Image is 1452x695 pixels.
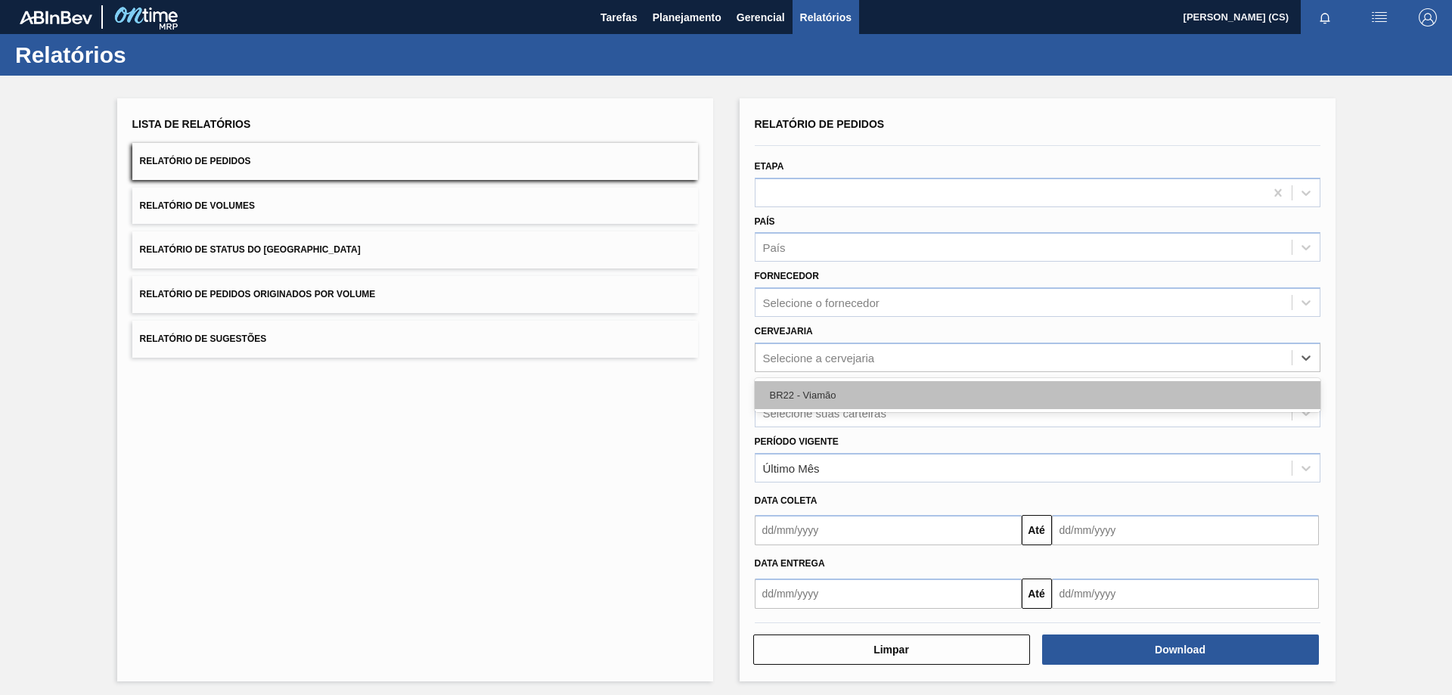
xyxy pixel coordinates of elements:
label: Cervejaria [755,326,813,337]
button: Limpar [753,634,1030,665]
span: Lista de Relatórios [132,118,251,130]
button: Relatório de Volumes [132,188,698,225]
span: Relatório de Sugestões [140,334,267,344]
input: dd/mm/yyyy [755,579,1022,609]
label: Período Vigente [755,436,839,447]
label: Etapa [755,161,784,172]
span: Relatório de Pedidos Originados por Volume [140,289,376,299]
input: dd/mm/yyyy [1052,515,1319,545]
label: Fornecedor [755,271,819,281]
span: Relatório de Pedidos [755,118,885,130]
div: País [763,241,786,254]
span: Data entrega [755,558,825,569]
img: Logout [1419,8,1437,26]
span: Relatório de Status do [GEOGRAPHIC_DATA] [140,244,361,255]
div: Último Mês [763,461,820,474]
button: Até [1022,579,1052,609]
button: Relatório de Status do [GEOGRAPHIC_DATA] [132,231,698,268]
button: Até [1022,515,1052,545]
input: dd/mm/yyyy [755,515,1022,545]
span: Relatórios [800,8,852,26]
img: userActions [1370,8,1388,26]
button: Relatório de Pedidos Originados por Volume [132,276,698,313]
span: Gerencial [737,8,785,26]
span: Tarefas [600,8,638,26]
span: Relatório de Pedidos [140,156,251,166]
button: Relatório de Sugestões [132,321,698,358]
img: TNhmsLtSVTkK8tSr43FrP2fwEKptu5GPRR3wAAAABJRU5ErkJggg== [20,11,92,24]
div: Selecione o fornecedor [763,296,880,309]
div: Selecione a cervejaria [763,351,875,364]
h1: Relatórios [15,46,284,64]
span: Data coleta [755,495,818,506]
button: Notificações [1301,7,1349,28]
label: País [755,216,775,227]
div: BR22 - Viamão [755,381,1320,409]
span: Relatório de Volumes [140,200,255,211]
span: Planejamento [653,8,721,26]
div: Selecione suas carteiras [763,406,886,419]
button: Download [1042,634,1319,665]
input: dd/mm/yyyy [1052,579,1319,609]
button: Relatório de Pedidos [132,143,698,180]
